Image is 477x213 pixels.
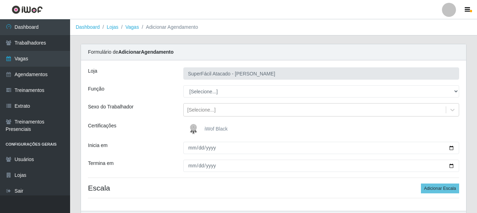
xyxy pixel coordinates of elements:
[12,5,43,14] img: CoreUI Logo
[81,44,466,60] div: Formulário de
[186,122,203,136] img: iWof Black
[125,24,139,30] a: Vagas
[183,160,459,172] input: 00/00/0000
[183,142,459,154] input: 00/00/0000
[118,49,173,55] strong: Adicionar Agendamento
[88,103,134,111] label: Sexo do Trabalhador
[107,24,118,30] a: Lojas
[88,160,114,167] label: Termina em
[88,122,116,129] label: Certificações
[88,184,459,192] h4: Escala
[88,67,97,75] label: Loja
[88,142,108,149] label: Inicia em
[187,106,216,114] div: [Selecione...]
[421,184,459,193] button: Adicionar Escala
[139,24,198,31] li: Adicionar Agendamento
[88,85,104,93] label: Função
[205,126,228,132] span: iWof Black
[70,19,477,35] nav: breadcrumb
[76,24,100,30] a: Dashboard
